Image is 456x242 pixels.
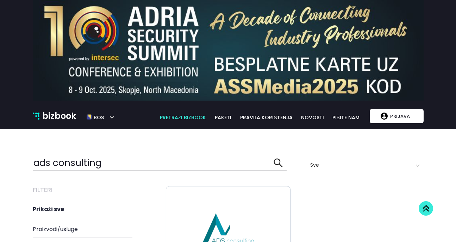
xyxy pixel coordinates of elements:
p: Prijava [388,109,412,123]
button: Prijava [370,109,423,123]
span: search [273,158,283,168]
img: account logo [381,113,388,120]
a: pišite nam [328,114,364,121]
span: Sve [310,160,420,171]
a: paketi [211,114,236,121]
input: Pretražite sadržaj ovdje [33,155,274,171]
a: bizbook [33,109,76,123]
a: pravila korištenja [236,114,297,121]
h5: bos [92,112,104,121]
h3: Filteri [33,186,158,194]
img: bizbook [33,113,40,120]
a: pretraži bizbook [155,114,211,121]
h4: Proizvodi/usluge [33,226,158,233]
a: novosti [297,114,328,121]
h4: Prikaži sve [33,206,158,212]
img: jump to top [419,201,433,216]
p: bizbook [42,109,76,123]
img: bos [87,112,92,123]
